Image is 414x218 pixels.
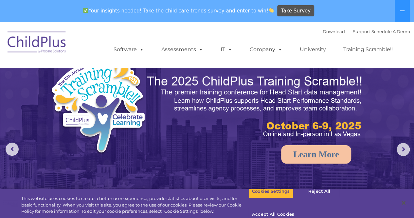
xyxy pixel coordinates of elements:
button: Cookies Settings [248,185,293,198]
img: 👏 [269,8,274,13]
button: Close [396,196,411,210]
a: Take Survey [277,5,314,17]
a: Company [243,43,289,56]
a: Training Scramble!! [337,43,399,56]
img: ✅ [83,8,88,13]
div: This website uses cookies to create a better user experience, provide statistics about user visit... [21,195,248,215]
a: IT [214,43,239,56]
a: Software [107,43,151,56]
span: Take Survey [281,5,311,17]
a: Schedule A Demo [371,29,410,34]
a: University [293,43,333,56]
font: | [323,29,410,34]
span: Last name [91,43,111,48]
a: Download [323,29,345,34]
a: Learn More [281,145,351,164]
span: Phone number [91,70,119,75]
img: ChildPlus by Procare Solutions [4,27,70,60]
a: Support [353,29,370,34]
span: Your insights needed! Take the child care trends survey and enter to win! [81,4,277,17]
button: Reject All [299,185,340,198]
a: Assessments [155,43,210,56]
